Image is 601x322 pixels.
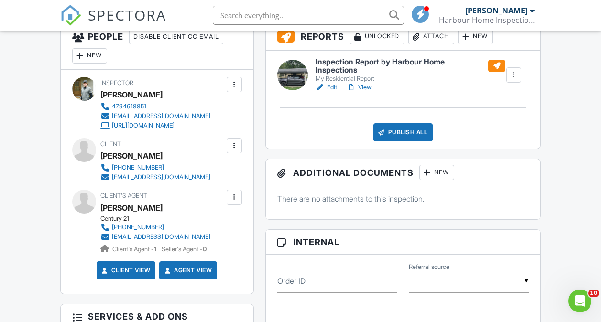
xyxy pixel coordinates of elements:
div: [EMAIL_ADDRESS][DOMAIN_NAME] [112,233,210,241]
strong: 0 [203,246,207,253]
div: [EMAIL_ADDRESS][DOMAIN_NAME] [112,173,210,181]
h6: Inspection Report by Harbour Home Inspections [316,58,505,75]
div: New [419,165,454,180]
p: There are no attachments to this inspection. [277,193,529,204]
iframe: Intercom live chat [568,290,591,312]
img: The Best Home Inspection Software - Spectora [60,5,81,26]
a: Inspection Report by Harbour Home Inspections My Residential Report [316,58,505,83]
h3: Internal [266,230,541,255]
span: 10 [588,290,599,297]
div: Attach [408,29,454,44]
span: Client's Agent - [112,246,158,253]
a: [PHONE_NUMBER] [100,163,210,172]
a: 4794618851 [100,102,210,111]
div: [PERSON_NAME] [465,6,527,15]
a: [EMAIL_ADDRESS][DOMAIN_NAME] [100,232,210,242]
label: Referral source [409,263,449,271]
div: [PHONE_NUMBER] [112,224,164,231]
div: Unlocked [350,29,404,44]
div: 4794618851 [112,103,146,110]
span: SPECTORA [88,5,166,25]
div: New [458,29,493,44]
div: New [72,48,107,64]
a: View [347,83,372,92]
input: Search everything... [213,6,404,25]
label: Order ID [277,276,306,286]
div: [EMAIL_ADDRESS][DOMAIN_NAME] [112,112,210,120]
a: Edit [316,83,337,92]
div: My Residential Report [316,75,505,83]
div: Harbour Home Inspections [439,15,535,25]
div: [PERSON_NAME] [100,149,163,163]
a: [EMAIL_ADDRESS][DOMAIN_NAME] [100,111,210,121]
div: Disable Client CC Email [129,29,223,44]
a: [EMAIL_ADDRESS][DOMAIN_NAME] [100,172,210,182]
div: [PHONE_NUMBER] [112,164,164,172]
span: Client [100,140,121,148]
div: Publish All [373,123,433,141]
a: Agent View [163,266,212,275]
div: Century 21 [100,215,218,223]
h3: Additional Documents [266,159,541,186]
h3: Reports [266,23,541,51]
span: Seller's Agent - [162,246,207,253]
a: [PHONE_NUMBER] [100,223,210,232]
strong: 1 [154,246,156,253]
a: Client View [100,266,151,275]
div: [URL][DOMAIN_NAME] [112,122,175,129]
a: [URL][DOMAIN_NAME] [100,121,210,130]
span: Client's Agent [100,192,147,199]
a: SPECTORA [60,13,166,33]
a: [PERSON_NAME] [100,201,163,215]
div: [PERSON_NAME] [100,87,163,102]
h3: People [61,23,253,70]
span: Inspector [100,79,133,86]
